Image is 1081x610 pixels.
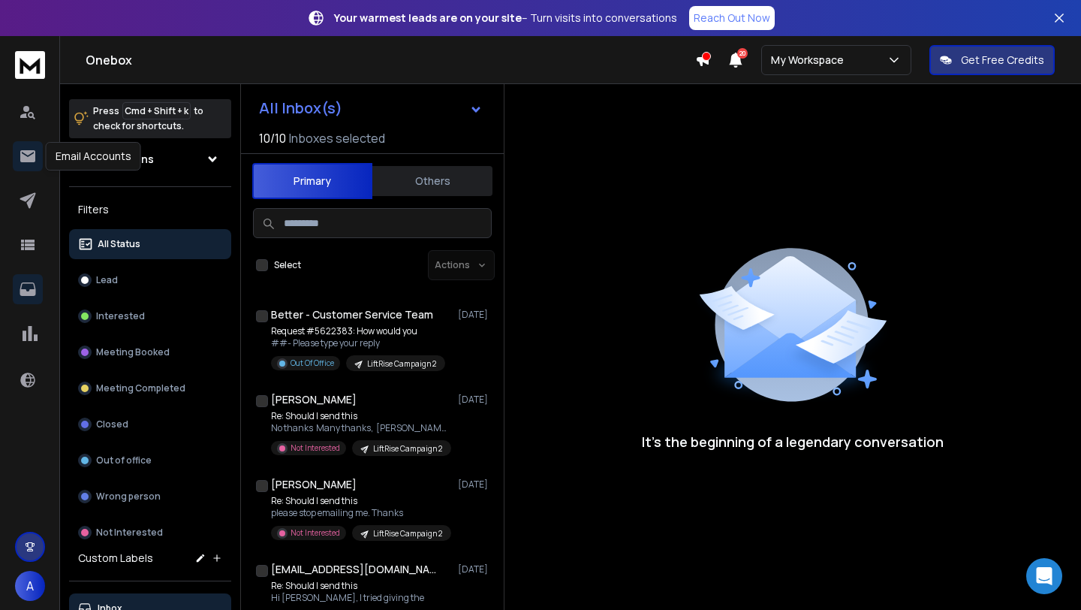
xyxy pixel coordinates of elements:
p: Re: Should I send this [271,495,451,507]
p: It’s the beginning of a legendary conversation [642,431,944,452]
button: All Status [69,229,231,259]
p: All Status [98,238,140,250]
p: LiftRise Campaign 2 [367,358,436,370]
p: Press to check for shortcuts. [93,104,203,134]
button: Out of office [69,445,231,476]
p: ##- Please type your reply [271,337,445,349]
strong: Your warmest leads are on your site [334,11,522,25]
p: Not Interested [291,527,340,539]
div: Email Accounts [46,142,141,171]
p: Get Free Credits [961,53,1044,68]
p: Re: Should I send this [271,580,437,592]
button: A [15,571,45,601]
h3: Filters [69,199,231,220]
p: Request #5622383: How would you [271,325,445,337]
p: Interested [96,310,145,322]
button: Lead [69,265,231,295]
p: Not Interested [291,442,340,454]
h3: Inboxes selected [289,129,385,147]
p: LiftRise Campaign 2 [373,443,442,454]
p: Meeting Completed [96,382,185,394]
p: Out Of Office [291,358,334,369]
h1: All Inbox(s) [259,101,342,116]
a: Reach Out Now [689,6,775,30]
button: Primary [252,163,372,199]
h3: Custom Labels [78,551,153,566]
button: Interested [69,301,231,331]
h1: Onebox [86,51,695,69]
button: All Inbox(s) [247,93,495,123]
button: Meeting Completed [69,373,231,403]
h1: Better - Customer Service Team [271,307,433,322]
p: No thanks Many thanks, [PERSON_NAME] ——————- [PERSON_NAME] (hons) [271,422,451,434]
button: Meeting Booked [69,337,231,367]
p: Meeting Booked [96,346,170,358]
span: 10 / 10 [259,129,286,147]
div: Open Intercom Messenger [1026,558,1062,594]
h1: [EMAIL_ADDRESS][DOMAIN_NAME] [271,562,436,577]
p: Not Interested [96,527,163,539]
p: [DATE] [458,563,492,575]
p: [DATE] [458,479,492,491]
p: Lead [96,274,118,286]
button: Closed [69,409,231,439]
p: Out of office [96,454,152,467]
p: Wrong person [96,491,161,503]
p: Closed [96,418,128,430]
img: logo [15,51,45,79]
p: – Turn visits into conversations [334,11,677,26]
h1: [PERSON_NAME] [271,477,357,492]
p: Hi [PERSON_NAME], I tried giving the [271,592,437,604]
span: 20 [737,48,748,59]
p: please stop emailing me. Thanks [271,507,451,519]
p: LiftRise Campaign 2 [373,528,442,539]
p: [DATE] [458,309,492,321]
button: All Campaigns [69,144,231,174]
p: Reach Out Now [694,11,770,26]
p: Re: Should I send this [271,410,451,422]
button: Others [372,165,492,198]
button: Get Free Credits [929,45,1055,75]
p: [DATE] [458,394,492,406]
p: My Workspace [771,53,850,68]
span: Cmd + Shift + k [122,102,191,119]
label: Select [274,259,301,271]
button: Not Interested [69,518,231,548]
h1: [PERSON_NAME] [271,392,357,407]
button: Wrong person [69,482,231,512]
